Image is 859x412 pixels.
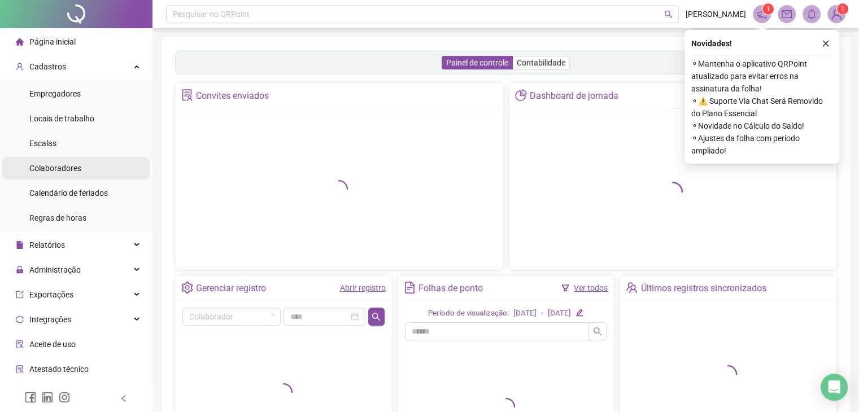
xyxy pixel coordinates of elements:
span: loading [274,383,293,401]
sup: Atualize o seu contato no menu Meus Dados [837,3,848,15]
img: 78113 [828,6,845,23]
span: Cadastros [29,62,66,71]
span: solution [181,89,193,101]
span: Exportações [29,290,73,299]
div: Dashboard de jornada [530,86,618,106]
span: pie-chart [515,89,527,101]
span: ⚬ Novidade no Cálculo do Saldo! [691,120,832,132]
span: search [372,312,381,321]
div: Convites enviados [196,86,269,106]
span: sync [16,315,24,323]
span: search [664,10,673,19]
span: instagram [59,392,70,403]
div: [DATE] [548,308,571,319]
span: search [593,327,602,336]
a: Abrir registro [340,283,386,292]
span: Integrações [29,315,71,324]
span: Locais de trabalho [29,114,94,123]
span: filter [561,284,569,292]
span: file [16,241,24,249]
span: left [120,395,128,402]
span: Novidades ! [691,37,732,50]
span: Página inicial [29,37,76,46]
span: 1 [841,5,845,13]
span: team [626,282,638,293]
span: [PERSON_NAME] [686,8,746,20]
div: Gerenciar registro [196,279,266,298]
span: linkedin [42,392,53,403]
span: solution [16,365,24,373]
span: Calendário de feriados [29,189,108,198]
span: loading [662,182,683,202]
span: Colaboradores [29,164,81,173]
span: facebook [25,392,36,403]
sup: 1 [762,3,774,15]
span: 1 [766,5,770,13]
span: ⚬ Ajustes da folha com período ampliado! [691,132,832,157]
span: Regras de horas [29,213,86,222]
span: Painel de controle [446,58,508,67]
div: Open Intercom Messenger [821,374,848,401]
span: edit [575,309,583,316]
span: Atestado técnico [29,365,89,374]
div: Folhas de ponto [418,279,483,298]
span: setting [181,282,193,293]
div: Período de visualização: [428,308,509,319]
span: Aceite de uso [29,340,76,349]
span: home [16,38,24,46]
span: user-add [16,63,24,71]
span: Escalas [29,139,56,148]
div: [DATE] [513,308,537,319]
span: ⚬ Mantenha o aplicativo QRPoint atualizado para evitar erros na assinatura da folha! [691,58,832,95]
span: Administração [29,265,81,274]
span: file-text [404,282,416,293]
span: loading [330,180,348,198]
span: Contabilidade [517,58,565,67]
a: Ver todos [574,283,608,292]
div: Últimos registros sincronizados [641,279,766,298]
span: loading [268,313,274,320]
span: close [822,40,830,47]
span: Relatórios [29,240,65,249]
span: notification [757,9,767,19]
span: export [16,291,24,299]
span: audit [16,340,24,348]
div: - [541,308,543,319]
span: Empregadores [29,89,81,98]
span: loading [719,365,737,383]
span: bell [806,9,817,19]
span: ⚬ ⚠️ Suporte Via Chat Será Removido do Plano Essencial [691,95,832,120]
span: mail [782,9,792,19]
span: lock [16,266,24,274]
